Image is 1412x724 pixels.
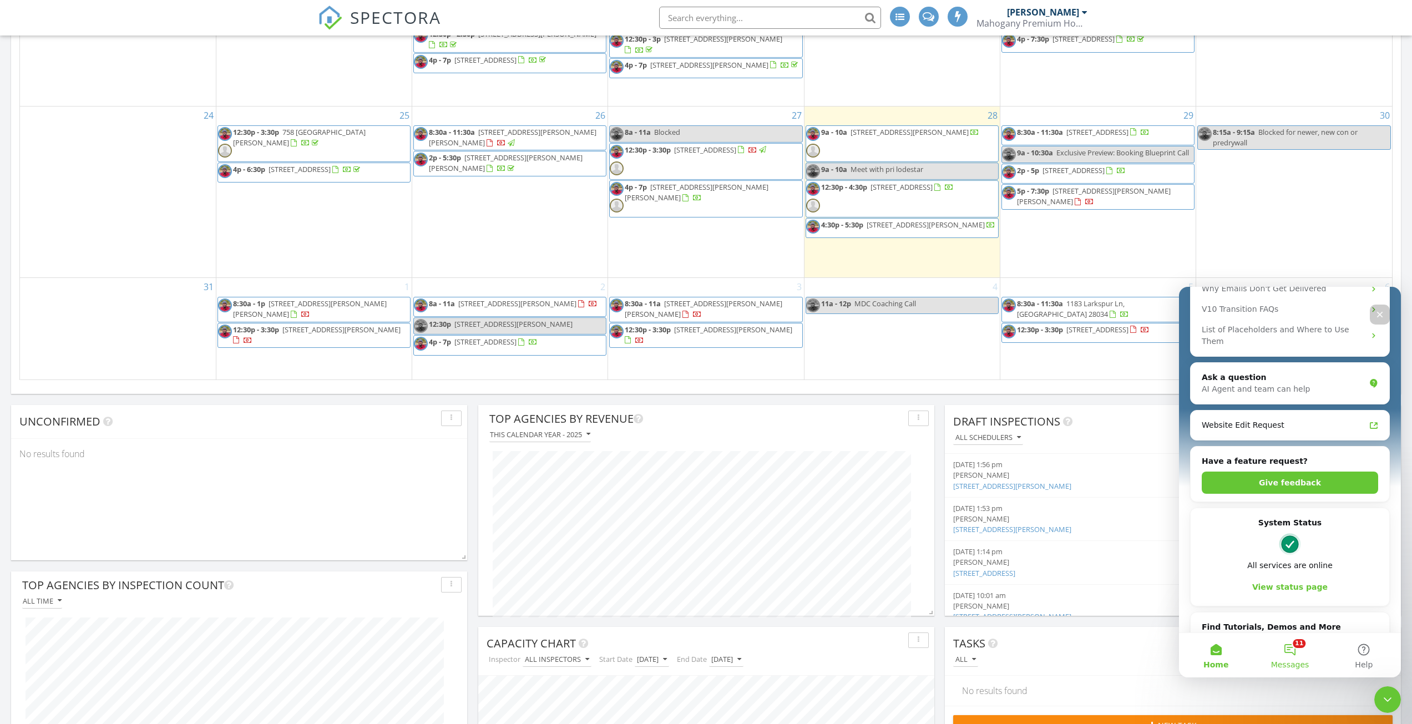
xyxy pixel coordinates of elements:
img: The Best Home Inspection Software - Spectora [318,6,342,30]
button: Give feedback [23,185,199,207]
button: This calendar year - 2025 [489,427,591,442]
span: 12:30p - 3:30p [625,145,671,155]
span: Blocked for newer, new con or predrywall [1213,127,1358,148]
span: 4p - 7p [625,60,647,70]
label: End Date [675,652,709,667]
a: 8:30a - 11:30a 1183 Larkspur Ln, [GEOGRAPHIC_DATA] 28034 [1017,298,1129,319]
div: Mahogany Premium Home Inspections [976,18,1087,29]
span: MDC Coaching Call [854,298,916,308]
a: 12:30p - 3:30p [STREET_ADDRESS] [625,145,768,155]
div: All schedulers [955,434,1021,442]
a: 4p - 7p [STREET_ADDRESS] [413,335,606,355]
span: [STREET_ADDRESS][PERSON_NAME] [650,60,768,70]
img: 20221122_120445_2.jpg [1002,165,1016,179]
a: 12:30p - 3:30p 758 [GEOGRAPHIC_DATA][PERSON_NAME] [233,127,366,148]
img: 20221122_120445_2.jpg [414,319,428,333]
span: [STREET_ADDRESS][PERSON_NAME][PERSON_NAME] [429,153,583,173]
h2: Find Tutorials, Demos and More [23,335,199,346]
div: AI Agent and team can help [23,97,186,108]
span: 4p - 7:30p [1017,34,1049,44]
span: 4:30p - 5:30p [821,220,863,230]
div: [DATE] 1:56 pm [953,459,1319,470]
span: 8:30a - 11:30a [1017,127,1063,137]
img: 20221122_120445_2.jpg [806,182,820,196]
a: 4:30p - 5:30p [STREET_ADDRESS][PERSON_NAME] [821,220,995,230]
span: [STREET_ADDRESS][PERSON_NAME][PERSON_NAME] [233,298,387,319]
span: [STREET_ADDRESS][PERSON_NAME] [454,319,573,329]
img: 20221122_120445_2.jpg [1002,325,1016,338]
a: 8:30a - 11:30a [STREET_ADDRESS] [1017,127,1150,137]
a: 5p - 7:30p [STREET_ADDRESS][PERSON_NAME][PERSON_NAME] [1001,184,1195,209]
a: 8:30a - 1p [STREET_ADDRESS][PERSON_NAME][PERSON_NAME] [233,298,387,319]
a: 12:30p - 2:30p [STREET_ADDRESS][PERSON_NAME] [429,29,596,49]
div: [DATE] 1:14 pm [953,546,1319,557]
a: 4p - 7p [STREET_ADDRESS][PERSON_NAME] [609,58,802,78]
span: 5p - 7:30p [1017,186,1049,196]
img: 20221122_120445_2.jpg [806,127,820,141]
a: Website Edit Request [16,128,206,149]
div: List of Placeholders and Where to Use Them [16,33,206,65]
a: Go to August 25, 2025 [397,107,412,124]
span: 8:30a - 11:30a [1017,298,1063,308]
iframe: To enrich screen reader interactions, please activate Accessibility in Grammarly extension settings [1374,686,1401,713]
img: 20221122_120445_2.jpg [610,325,624,338]
a: 8:30a - 11:30a 1183 Larkspur Ln, [GEOGRAPHIC_DATA] 28034 [1001,297,1195,322]
div: All [955,656,976,664]
span: 4p - 7p [429,337,451,347]
span: [STREET_ADDRESS] [1066,127,1128,137]
a: 8:30a - 11a [STREET_ADDRESS][PERSON_NAME][PERSON_NAME] [609,297,802,322]
img: 20221122_120445_2.jpg [610,182,624,196]
a: [STREET_ADDRESS][PERSON_NAME] [953,481,1071,491]
img: default-user-f0147aede5fd5fa78ca7ade42f37bd4542148d508eef1c3d3ea960f66861d68b.jpg [610,199,624,212]
td: Go to August 26, 2025 [412,106,608,277]
div: All services are online [23,273,199,285]
span: [STREET_ADDRESS][PERSON_NAME] [282,325,401,335]
span: [STREET_ADDRESS][PERSON_NAME] [851,127,969,137]
span: [STREET_ADDRESS][PERSON_NAME] [664,34,782,44]
span: Blocked [654,127,680,137]
a: 5p - 7:30p [STREET_ADDRESS][PERSON_NAME][PERSON_NAME] [1017,186,1171,206]
span: Home [24,374,49,382]
button: Messages [74,346,148,391]
span: [STREET_ADDRESS][PERSON_NAME][PERSON_NAME] [625,182,768,202]
td: Go to September 2, 2025 [412,278,608,379]
div: All time [23,597,62,605]
a: 12:30p - 3:30p [STREET_ADDRESS][PERSON_NAME] [217,323,411,348]
button: Help [148,346,222,391]
span: [STREET_ADDRESS] [871,182,933,192]
span: [STREET_ADDRESS] [454,337,517,347]
span: 9a - 10a [821,164,847,174]
div: No results found [11,439,467,469]
img: default-user-f0147aede5fd5fa78ca7ade42f37bd4542148d508eef1c3d3ea960f66861d68b.jpg [806,199,820,212]
a: 12:30p - 3:30p [STREET_ADDRESS][PERSON_NAME] [233,325,401,345]
a: Go to September 4, 2025 [990,278,1000,296]
a: [STREET_ADDRESS][PERSON_NAME] [953,524,1071,534]
td: Go to September 3, 2025 [608,278,804,379]
span: 8:30a - 11a [625,298,661,308]
span: Exclusive Preview: Booking Blueprint Call [1056,148,1189,158]
a: 8:30a - 11a [STREET_ADDRESS][PERSON_NAME][PERSON_NAME] [625,298,782,319]
a: [DATE] 1:14 pm [PERSON_NAME] [STREET_ADDRESS] [953,546,1319,579]
a: [DATE] 10:01 am [PERSON_NAME] [STREET_ADDRESS][PERSON_NAME] [953,590,1319,622]
div: No results found [954,676,1392,706]
span: [STREET_ADDRESS][PERSON_NAME] [674,325,792,335]
span: 9a - 10:30a [1017,148,1053,158]
a: [STREET_ADDRESS] [953,568,1015,578]
a: 2p - 5p [STREET_ADDRESS] [1001,164,1195,184]
div: V10 Transition FAQs [23,17,186,28]
img: 20221122_120445_2.jpg [1002,34,1016,48]
a: 4p - 7:30p [STREET_ADDRESS] [1017,34,1146,44]
img: 20221122_120445_2.jpg [1002,298,1016,312]
img: 20221122_120445_2.jpg [1198,127,1212,141]
span: [STREET_ADDRESS] [1042,165,1105,175]
span: 9a - 10a [821,127,847,137]
img: 20221122_120445_2.jpg [414,337,428,351]
button: All time [22,594,62,609]
a: 9a - 10a [STREET_ADDRESS][PERSON_NAME] [821,127,979,137]
img: 20221122_120445_2.jpg [1002,127,1016,141]
span: Meet with pri lodestar [851,164,923,174]
a: Go to September 3, 2025 [794,278,804,296]
a: 12:30p - 3:30p [STREET_ADDRESS][PERSON_NAME] [625,325,792,345]
img: 20221122_120445_2.jpg [806,220,820,234]
img: 20221122_120445_2.jpg [218,164,232,178]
